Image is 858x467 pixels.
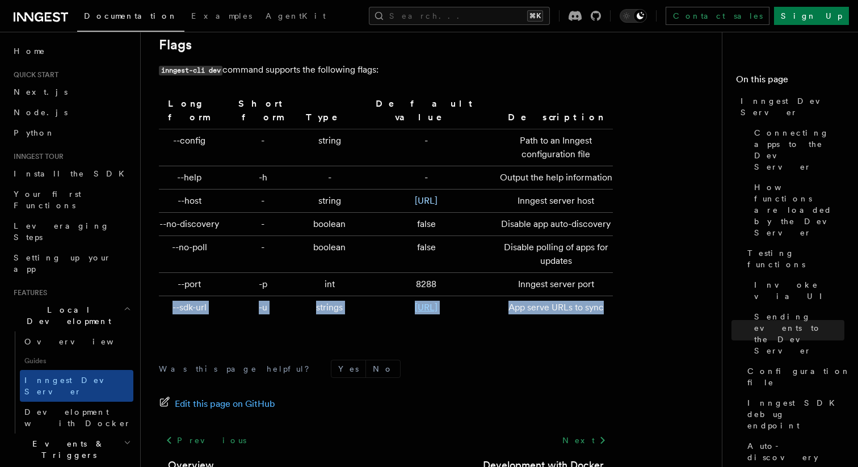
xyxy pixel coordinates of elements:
[9,247,133,279] a: Setting up your app
[9,70,58,79] span: Quick start
[331,360,365,377] button: Yes
[225,236,301,273] td: -
[666,7,769,25] a: Contact sales
[301,190,358,213] td: string
[495,273,613,296] td: Inngest server port
[225,213,301,236] td: -
[556,430,613,451] a: Next
[159,37,192,53] a: Flags
[301,296,358,319] td: strings
[14,190,81,210] span: Your first Functions
[9,438,124,461] span: Events & Triggers
[159,273,225,296] td: --port
[358,213,495,236] td: false
[191,11,252,20] span: Examples
[301,129,358,166] td: string
[259,3,333,31] a: AgentKit
[9,216,133,247] a: Leveraging Steps
[9,41,133,61] a: Home
[225,129,301,166] td: -
[495,166,613,190] td: Output the help information
[24,376,121,396] span: Inngest Dev Server
[743,243,844,275] a: Testing functions
[527,10,543,22] kbd: ⌘K
[14,169,131,178] span: Install the SDK
[750,306,844,361] a: Sending events to the Dev Server
[369,7,550,25] button: Search...⌘K
[358,129,495,166] td: -
[358,236,495,273] td: false
[84,11,178,20] span: Documentation
[225,190,301,213] td: -
[14,45,45,57] span: Home
[14,108,68,117] span: Node.js
[366,360,400,377] button: No
[743,361,844,393] a: Configuration file
[495,129,613,166] td: Path to an Inngest configuration file
[495,213,613,236] td: Disable app auto-discovery
[238,98,287,123] strong: Short form
[9,331,133,434] div: Local Development
[9,434,133,465] button: Events & Triggers
[747,247,844,270] span: Testing functions
[159,129,225,166] td: --config
[225,166,301,190] td: -h
[9,288,47,297] span: Features
[747,365,851,388] span: Configuration file
[184,3,259,31] a: Examples
[736,73,844,91] h4: On this page
[750,123,844,177] a: Connecting apps to the Dev Server
[754,182,844,238] span: How functions are loaded by the Dev Server
[736,91,844,123] a: Inngest Dev Server
[301,273,358,296] td: int
[20,352,133,370] span: Guides
[495,236,613,273] td: Disable polling of apps for updates
[24,337,141,346] span: Overview
[376,98,477,123] strong: Default value
[175,396,275,412] span: Edit this page on GitHub
[620,9,647,23] button: Toggle dark mode
[159,213,225,236] td: --no-discovery
[747,440,844,463] span: Auto-discovery
[301,213,358,236] td: boolean
[168,98,211,123] strong: Long form
[159,190,225,213] td: --host
[743,393,844,436] a: Inngest SDK debug endpoint
[415,195,438,206] a: [URL]
[159,363,317,375] p: Was this page helpful?
[754,311,844,356] span: Sending events to the Dev Server
[750,275,844,306] a: Invoke via UI
[225,296,301,319] td: -u
[495,190,613,213] td: Inngest server host
[159,296,225,319] td: --sdk-url
[508,112,604,123] strong: Description
[24,407,131,428] span: Development with Docker
[9,152,64,161] span: Inngest tour
[754,279,844,302] span: Invoke via UI
[14,87,68,96] span: Next.js
[14,253,111,274] span: Setting up your app
[159,66,222,75] code: inngest-cli dev
[159,430,253,451] a: Previous
[741,95,844,118] span: Inngest Dev Server
[9,304,124,327] span: Local Development
[159,166,225,190] td: --help
[754,127,844,173] span: Connecting apps to the Dev Server
[495,296,613,319] td: App serve URLs to sync
[9,184,133,216] a: Your first Functions
[9,102,133,123] a: Node.js
[20,370,133,402] a: Inngest Dev Server
[9,123,133,143] a: Python
[774,7,849,25] a: Sign Up
[20,402,133,434] a: Development with Docker
[77,3,184,32] a: Documentation
[9,163,133,184] a: Install the SDK
[266,11,326,20] span: AgentKit
[358,166,495,190] td: -
[9,82,133,102] a: Next.js
[9,300,133,331] button: Local Development
[301,236,358,273] td: boolean
[750,177,844,243] a: How functions are loaded by the Dev Server
[358,273,495,296] td: 8288
[225,273,301,296] td: -p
